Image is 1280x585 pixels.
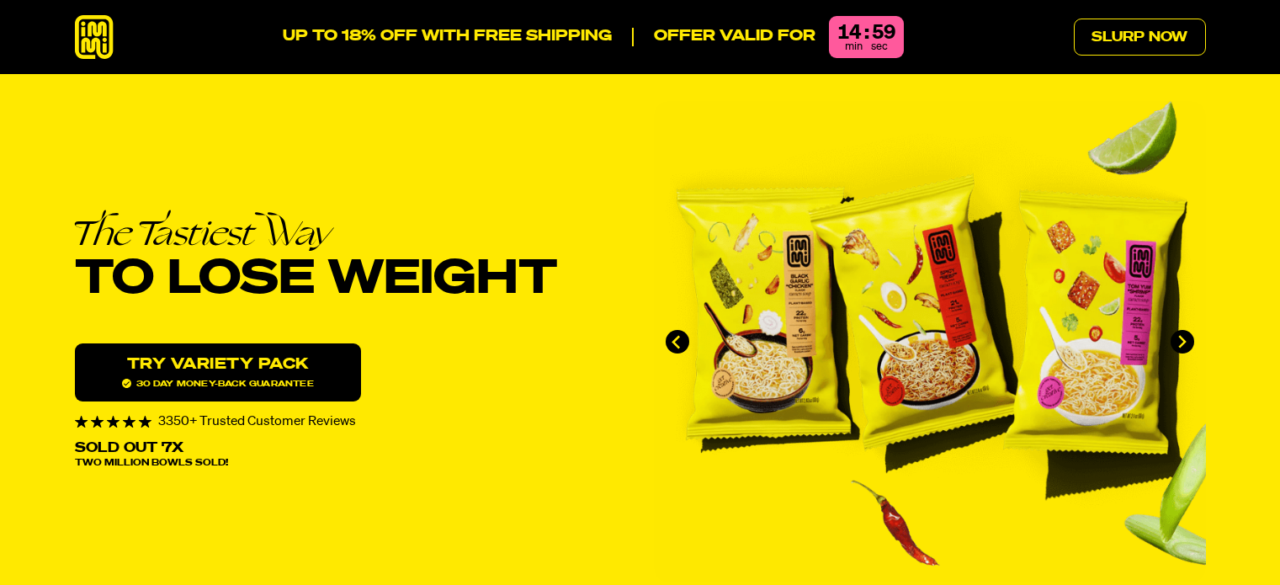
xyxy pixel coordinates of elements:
div: 3350+ Trusted Customer Reviews [75,415,627,428]
h1: To Lose Weight [75,215,627,303]
a: Slurp Now [1074,19,1206,56]
div: 14 [837,23,861,43]
li: 1 of 4 [654,101,1206,582]
div: : [864,23,868,43]
a: Try variety Pack30 day money-back guarantee [75,343,361,402]
div: immi slideshow [654,101,1206,582]
p: Offer valid for [632,28,815,46]
em: The Tastiest Way [75,215,627,249]
div: 59 [872,23,895,43]
span: Two Million Bowls Sold! [75,459,228,468]
button: Next slide [1171,330,1194,354]
span: 30 day money-back guarantee [122,379,314,388]
p: Sold Out 7X [75,442,183,455]
span: sec [871,41,888,52]
p: Up to 18% off with free shipping [283,28,612,46]
button: Go to last slide [666,330,689,354]
span: min [845,41,863,52]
